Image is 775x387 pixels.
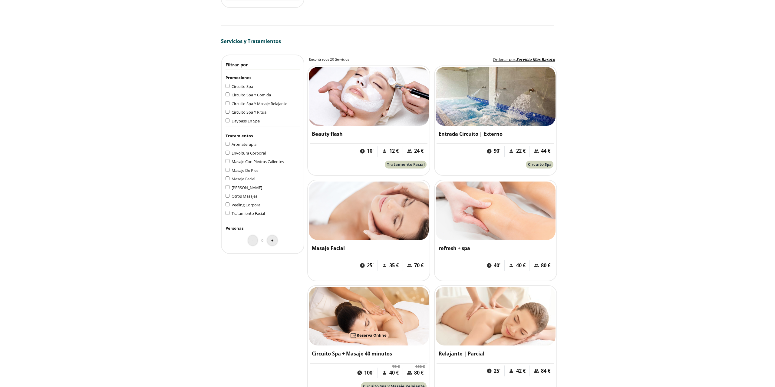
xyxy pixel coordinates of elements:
[307,180,430,281] a: Masaje Facial25'35 €70 €
[494,368,500,375] span: 25'
[389,148,399,155] span: 12 €
[232,202,261,208] span: Peeling Corporal
[226,133,253,138] span: Tratamientos
[387,162,425,167] span: Tratamiento Facial
[232,159,284,164] span: Masaje Con Piedras Calientes
[312,350,426,357] h3: Circuito Spa + Masaje 40 minutos
[226,62,248,68] span: Filtrar por
[232,92,271,98] span: Circuito Spa Y Comida
[415,364,425,370] span: 150 €
[221,38,281,45] span: Servicios y Tratamientos
[309,57,349,62] h2: Encontrados 20 Servicios
[516,368,526,375] span: 42 €
[232,84,253,89] span: Circuito Spa
[364,369,374,376] span: 100'
[267,235,277,245] button: +
[526,161,553,168] button: Circuito Spa
[414,148,424,155] span: 24 €
[226,225,243,231] span: Personas
[434,65,557,176] a: Entrada Circuito | Externo90'22 €44 €Circuito Spa
[493,57,555,63] label: :
[528,162,552,167] span: Circuito Spa
[439,245,552,252] h3: refresh + spa
[367,262,374,269] span: 25'
[232,142,256,147] span: Aromaterapia
[414,369,424,376] span: 80 €
[232,118,260,124] span: Daypass En Spa
[434,180,557,281] a: refresh + spa40'40 €80 €
[307,65,430,176] a: Beauty flash10'12 €24 €Tratamiento Facial
[261,237,263,244] span: 0
[226,75,251,80] span: Promociones
[414,262,424,269] span: 70 €
[312,131,426,138] h3: Beauty flash
[541,148,550,155] span: 44 €
[516,148,526,155] span: 22 €
[232,193,257,199] span: Otros Masajes
[232,176,255,182] span: Masaje Facial
[516,57,555,62] span: Servicio Más Barato
[494,148,500,155] span: 90'
[493,57,515,62] span: Ordenar por
[232,168,258,173] span: Masaje De Pies
[248,235,257,245] button: -
[232,185,262,190] span: [PERSON_NAME]
[389,369,399,376] span: 40 €
[439,131,552,138] h3: Entrada Circuito | Externo
[389,262,399,269] span: 35 €
[357,332,387,338] span: Reserva Online
[349,331,389,339] button: Reserva Online
[541,368,550,375] span: 84 €
[439,350,552,357] h3: Relajante | Parcial
[385,161,427,168] button: Tratamiento Facial
[541,262,550,269] span: 80 €
[367,148,374,155] span: 10'
[232,101,287,106] span: Circuito Spa Y Masaje Relajante
[232,150,266,156] span: Envoltura Corporal
[232,211,265,216] span: Tratamiento Facial
[392,364,400,370] span: 75 €
[494,262,500,269] span: 40'
[516,262,526,269] span: 40 €
[232,109,267,115] span: Circuito Spa Y Ritual
[312,245,426,252] h3: Masaje Facial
